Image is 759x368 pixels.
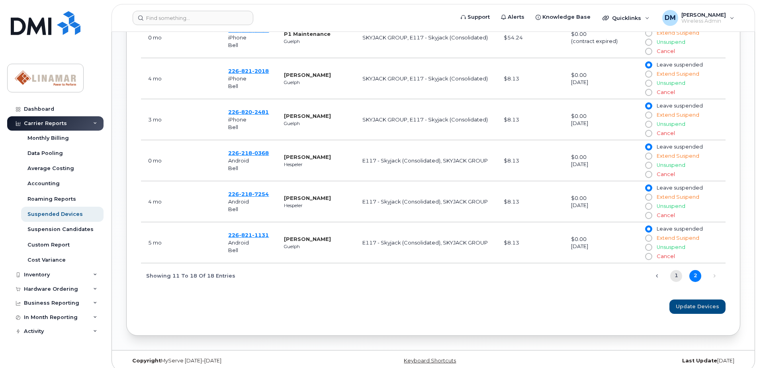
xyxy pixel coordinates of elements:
small: Guelph [284,39,300,44]
span: Extend Suspend [657,112,699,118]
strong: [PERSON_NAME] [284,195,331,201]
span: Extend Suspend [657,30,699,36]
span: Leave suspended [657,62,703,68]
strong: [PERSON_NAME] [284,154,331,160]
span: 821 [239,68,252,74]
span: 226 [228,191,269,197]
small: Guelph [284,121,300,126]
span: Extend Suspend [657,194,699,200]
td: E117 - Skyjack (Consolidated), SKYJACK GROUP [355,181,497,222]
span: Bell [228,42,238,48]
td: $0.00 [564,181,638,222]
input: Unsuspend [645,203,651,209]
td: $0.00 [564,99,638,140]
span: 2481 [252,109,269,115]
input: Leave suspended [645,103,651,109]
td: SKYJACK GROUP, E117 - Skyjack (Consolidated) [355,17,497,58]
span: Support [468,13,490,21]
span: Bell [228,124,238,130]
span: iPhone [228,75,246,82]
strong: [PERSON_NAME] [284,236,331,242]
td: August 22, 2025 01:21 [141,17,221,58]
td: April 22, 2025 00:53 [141,181,221,222]
input: Cancel [645,130,651,137]
span: Leave suspended [657,103,703,109]
a: 2262187254 [228,191,269,197]
td: SKYJACK GROUP, E117 - Skyjack (Consolidated) [355,58,497,99]
span: iPhone [228,116,246,123]
input: Extend Suspend [645,30,651,36]
td: $8.13 [497,222,564,263]
span: Extend Suspend [657,153,699,159]
span: Cancel [657,171,675,177]
span: 820 [239,109,252,115]
td: August 11, 2025 12:48 [141,140,221,181]
button: Update Devices [669,299,726,314]
span: 2018 [252,68,269,74]
td: $0.00 [564,58,638,99]
a: 2262180368 [228,150,269,156]
input: Extend Suspend [645,112,651,118]
span: 226 [228,232,269,238]
span: 0368 [252,150,269,156]
span: Knowledge Base [542,13,591,21]
span: Bell [228,165,238,171]
div: [DATE] [571,202,631,209]
input: Cancel [645,48,651,55]
input: Find something... [133,11,253,25]
td: $8.13 [497,181,564,222]
input: Extend Suspend [645,235,651,241]
a: Next [708,270,720,282]
span: Extend Suspend [657,235,699,241]
a: 2268202481 [228,109,269,115]
td: SKYJACK GROUP, E117 - Skyjack (Consolidated) [355,99,497,140]
input: Extend Suspend [645,153,651,159]
input: Leave suspended [645,144,651,150]
small: Hespeler [284,162,303,167]
span: Extend Suspend [657,71,699,77]
div: Showing 11 to 18 of 18 entries [141,268,235,282]
td: $8.13 [497,99,564,140]
a: Alerts [495,9,530,25]
span: Unsuspend [657,162,685,168]
td: June 02, 2025 09:10 [141,99,221,140]
span: Cancel [657,130,675,136]
span: Leave suspended [657,185,703,191]
div: [DATE] [571,243,631,250]
input: Cancel [645,171,651,178]
input: Leave suspended [645,62,651,68]
span: Bell [228,206,238,212]
span: Alerts [508,13,524,21]
span: 218 [239,150,252,156]
span: Android [228,239,249,246]
span: Quicklinks [612,15,641,21]
span: 226 [228,150,269,156]
small: Hespeler [284,203,303,208]
a: Keyboard Shortcuts [404,358,456,364]
td: E117 - Skyjack (Consolidated), SKYJACK GROUP [355,222,497,263]
span: 226 [228,68,269,74]
input: Unsuspend [645,80,651,86]
input: Extend Suspend [645,194,651,200]
input: Leave suspended [645,185,651,191]
span: Unsuspend [657,121,685,127]
input: Unsuspend [645,121,651,127]
input: Unsuspend [645,244,651,251]
small: Guelph [284,244,300,249]
td: May 01, 2025 11:08 [141,58,221,99]
span: Cancel [657,253,675,259]
span: Wireless Admin [681,18,726,24]
a: 2268212018 [228,68,269,74]
td: $0.00 [564,140,638,181]
div: (contract expired) [571,37,631,45]
a: 2 [689,270,701,282]
strong: [PERSON_NAME] [284,72,331,78]
span: 226 [228,109,269,115]
td: $8.13 [497,140,564,181]
span: Cancel [657,48,675,54]
span: 1131 [252,232,269,238]
span: 7254 [252,191,269,197]
strong: [PERSON_NAME] [284,113,331,119]
span: [PERSON_NAME] [681,12,726,18]
a: 2268211131 [228,232,269,238]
